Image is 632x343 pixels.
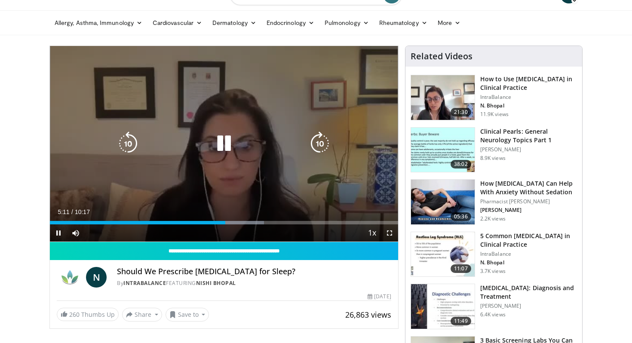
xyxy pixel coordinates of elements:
[50,46,398,242] video-js: Video Player
[480,303,577,309] p: [PERSON_NAME]
[411,75,577,120] a: 21:30 How to Use [MEDICAL_DATA] in Clinical Practice IntraBalance N. Bhopal 11.9K views
[207,14,261,31] a: Dermatology
[411,127,577,173] a: 38:02 Clinical Pearls: General Neurology Topics Part 1 [PERSON_NAME] 8.9K views
[411,284,577,329] a: 11:49 [MEDICAL_DATA]: Diagnosis and Treatment [PERSON_NAME] 6.4K views
[117,267,391,276] h4: Should We Prescribe [MEDICAL_DATA] for Sleep?
[122,308,162,322] button: Share
[411,284,475,329] img: 6e0bc43b-d42b-409a-85fd-0f454729f2ca.150x105_q85_crop-smart_upscale.jpg
[480,251,577,257] p: IntraBalance
[261,14,319,31] a: Endocrinology
[480,146,577,153] p: [PERSON_NAME]
[411,232,475,277] img: e41a58fc-c8b3-4e06-accc-3dd0b2ae14cc.150x105_q85_crop-smart_upscale.jpg
[480,259,577,266] p: N. Bhopal
[433,14,466,31] a: More
[58,208,69,215] span: 5:11
[480,102,577,109] p: N. Bhopal
[480,284,577,301] h3: [MEDICAL_DATA]: Diagnosis and Treatment
[480,94,577,101] p: IntraBalance
[71,208,73,215] span: /
[411,51,472,61] h4: Related Videos
[123,279,166,287] a: IntraBalance
[480,198,577,205] p: Pharmacist [PERSON_NAME]
[57,267,83,288] img: IntraBalance
[451,264,471,273] span: 11:07
[86,267,107,288] a: N
[411,180,475,224] img: 7bfe4765-2bdb-4a7e-8d24-83e30517bd33.150x105_q85_crop-smart_upscale.jpg
[411,179,577,225] a: 05:36 How [MEDICAL_DATA] Can Help With Anxiety Without Sedation Pharmacist [PERSON_NAME] [PERSON_...
[117,279,391,287] div: By FEATURING
[381,224,398,242] button: Fullscreen
[451,212,471,221] span: 05:36
[411,75,475,120] img: 662646f3-24dc-48fd-91cb-7f13467e765c.150x105_q85_crop-smart_upscale.jpg
[50,221,398,224] div: Progress Bar
[480,232,577,249] h3: 5 Common [MEDICAL_DATA] in Clinical Practice
[480,207,577,214] p: [PERSON_NAME]
[451,160,471,168] span: 38:02
[49,14,147,31] a: Allergy, Asthma, Immunology
[480,127,577,144] h3: Clinical Pearls: General Neurology Topics Part 1
[374,14,433,31] a: Rheumatology
[75,208,90,215] span: 10:17
[480,155,506,162] p: 8.9K views
[67,224,84,242] button: Mute
[368,293,391,300] div: [DATE]
[480,268,506,275] p: 3.7K views
[69,310,80,318] span: 260
[319,14,374,31] a: Pulmonology
[147,14,207,31] a: Cardiovascular
[451,317,471,325] span: 11:49
[411,128,475,172] img: 91ec4e47-6cc3-4d45-a77d-be3eb23d61cb.150x105_q85_crop-smart_upscale.jpg
[345,309,391,320] span: 26,863 views
[480,311,506,318] p: 6.4K views
[480,111,509,118] p: 11.9K views
[480,215,506,222] p: 2.2K views
[50,224,67,242] button: Pause
[364,224,381,242] button: Playback Rate
[451,108,471,116] span: 21:30
[411,232,577,277] a: 11:07 5 Common [MEDICAL_DATA] in Clinical Practice IntraBalance N. Bhopal 3.7K views
[480,75,577,92] h3: How to Use [MEDICAL_DATA] in Clinical Practice
[57,308,119,321] a: 260 Thumbs Up
[166,308,209,322] button: Save to
[480,179,577,196] h3: How [MEDICAL_DATA] Can Help With Anxiety Without Sedation
[196,279,236,287] a: Nishi Bhopal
